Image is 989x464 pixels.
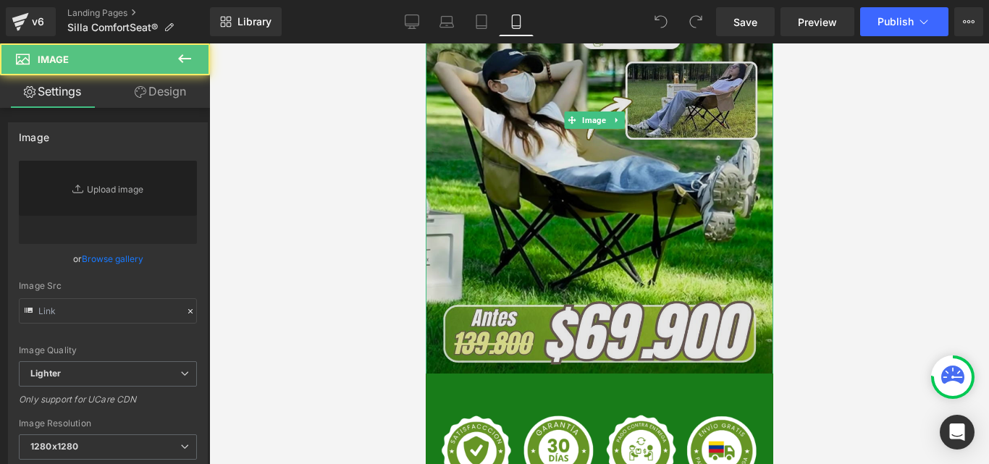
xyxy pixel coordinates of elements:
[38,54,69,65] span: Image
[647,7,676,36] button: Undo
[108,75,213,108] a: Design
[67,22,158,33] span: Silla ComfortSeat®
[780,7,854,36] a: Preview
[30,441,78,452] b: 1280x1280
[798,14,837,30] span: Preview
[860,7,948,36] button: Publish
[67,7,210,19] a: Landing Pages
[19,345,197,355] div: Image Quality
[19,251,197,266] div: or
[183,68,198,85] a: Expand / Collapse
[153,68,183,85] span: Image
[464,7,499,36] a: Tablet
[237,15,272,28] span: Library
[19,394,197,415] div: Only support for UCare CDN
[878,16,914,28] span: Publish
[940,415,975,450] div: Open Intercom Messenger
[499,7,534,36] a: Mobile
[30,368,61,379] b: Lighter
[210,7,282,36] a: New Library
[6,7,56,36] a: v6
[681,7,710,36] button: Redo
[954,7,983,36] button: More
[429,7,464,36] a: Laptop
[29,12,47,31] div: v6
[82,246,143,271] a: Browse gallery
[19,281,197,291] div: Image Src
[19,298,197,324] input: Link
[19,123,49,143] div: Image
[395,7,429,36] a: Desktop
[19,418,197,429] div: Image Resolution
[733,14,757,30] span: Save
